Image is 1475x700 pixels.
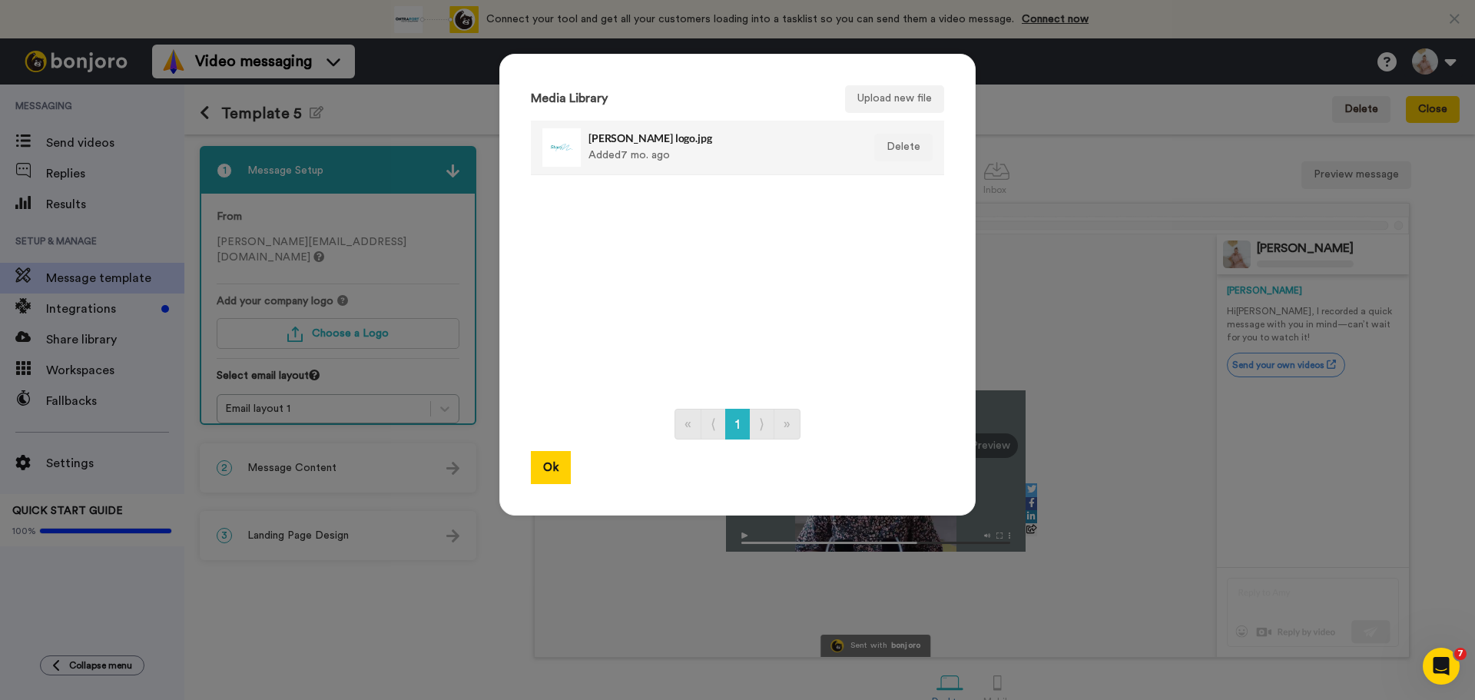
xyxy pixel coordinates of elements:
a: Go to next page [749,409,774,440]
div: Added 7 mo. ago [588,128,854,167]
h4: [PERSON_NAME] logo.jpg [588,132,854,144]
a: Go to first page [675,409,701,440]
span: 7 [1454,648,1467,660]
h3: Media Library [531,92,608,106]
a: Go to page number 1 [725,409,750,440]
iframe: Intercom live chat [1423,648,1460,685]
button: Delete [874,134,933,161]
button: Ok [531,451,571,484]
a: Go to previous page [701,409,726,440]
a: Go to last page [774,409,800,440]
button: Upload new file [845,85,944,113]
